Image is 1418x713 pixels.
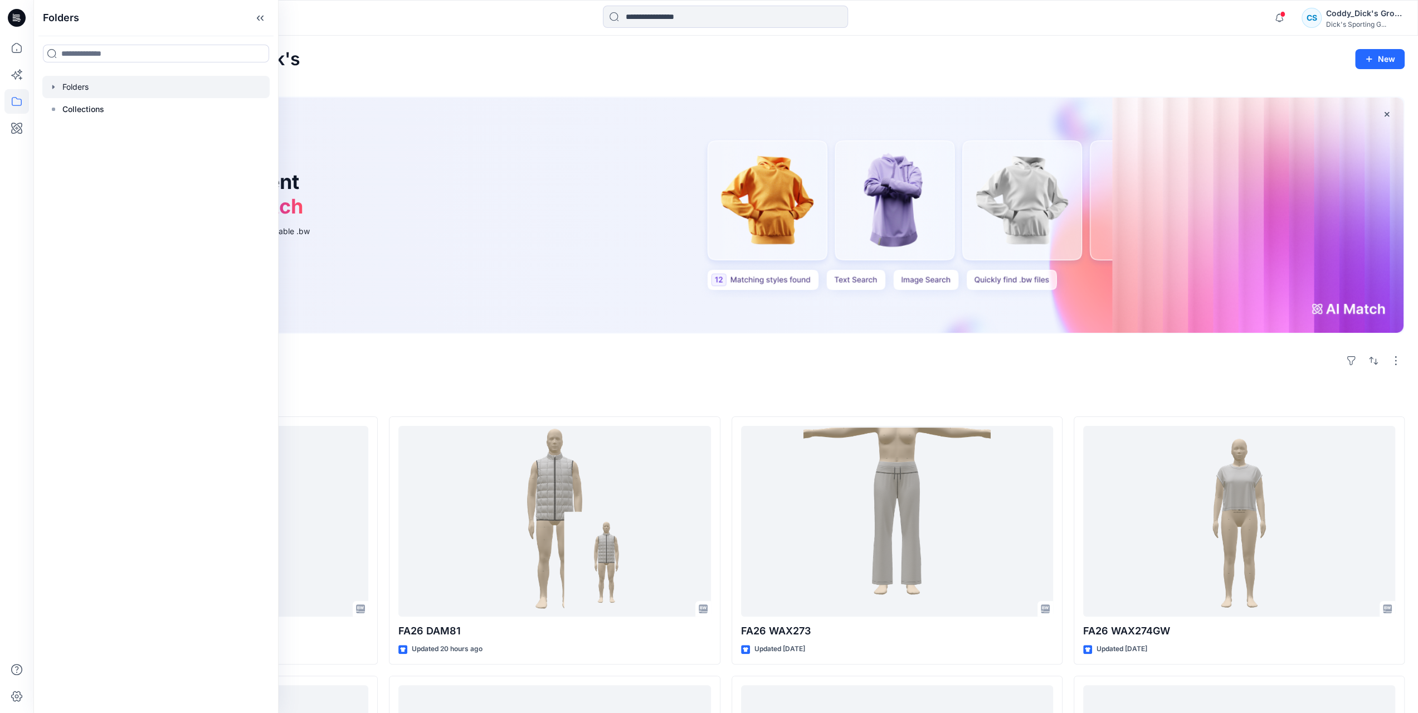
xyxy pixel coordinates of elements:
p: FA26 DAM81 [398,623,710,639]
div: CS [1302,8,1322,28]
p: FA26 WAX274GW [1083,623,1395,639]
div: Coddy_Dick's Group [1326,7,1404,20]
p: Collections [62,103,104,116]
p: Updated [DATE] [754,643,805,655]
a: FA26 WAX273 [741,426,1053,617]
p: Updated 20 hours ago [412,643,483,655]
div: Dick's Sporting G... [1326,20,1404,28]
button: New [1355,49,1405,69]
h4: Styles [47,392,1405,405]
p: FA26 WAX273 [741,623,1053,639]
a: FA26 DAM81 [398,426,710,617]
a: FA26 WAX274GW [1083,426,1395,617]
p: Updated [DATE] [1097,643,1147,655]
